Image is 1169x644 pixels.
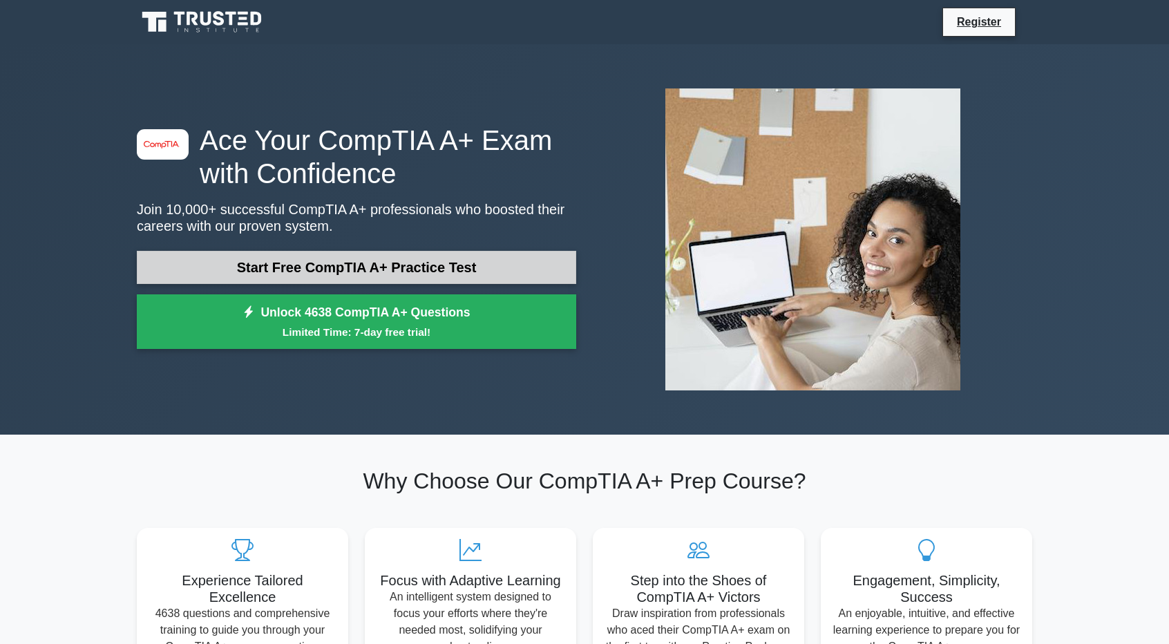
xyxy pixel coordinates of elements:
p: Join 10,000+ successful CompTIA A+ professionals who boosted their careers with our proven system. [137,201,576,234]
h5: Focus with Adaptive Learning [376,572,565,589]
h5: Step into the Shoes of CompTIA A+ Victors [604,572,793,605]
h1: Ace Your CompTIA A+ Exam with Confidence [137,124,576,190]
a: Unlock 4638 CompTIA A+ QuestionsLimited Time: 7-day free trial! [137,294,576,350]
a: Start Free CompTIA A+ Practice Test [137,251,576,284]
h5: Engagement, Simplicity, Success [832,572,1021,605]
a: Register [949,13,1009,30]
h5: Experience Tailored Excellence [148,572,337,605]
small: Limited Time: 7-day free trial! [154,324,559,340]
h2: Why Choose Our CompTIA A+ Prep Course? [137,468,1032,494]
